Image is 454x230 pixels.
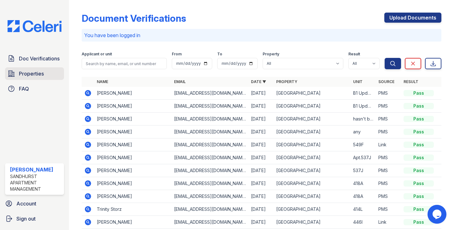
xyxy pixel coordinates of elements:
[172,203,248,216] td: [EMAIL_ADDRESS][DOMAIN_NAME]
[94,100,171,113] td: [PERSON_NAME]
[251,79,266,84] a: Date ▼
[404,206,434,212] div: Pass
[384,13,441,23] a: Upload Documents
[404,193,434,199] div: Pass
[404,90,434,96] div: Pass
[248,87,274,100] td: [DATE]
[404,219,434,225] div: Pass
[348,52,360,57] label: Result
[248,113,274,126] td: [DATE]
[172,190,248,203] td: [EMAIL_ADDRESS][DOMAIN_NAME]
[376,190,401,203] td: PMS
[217,52,222,57] label: To
[376,216,401,229] td: Link
[351,190,376,203] td: 418A
[351,100,376,113] td: B1 Updated
[172,87,248,100] td: [EMAIL_ADDRESS][DOMAIN_NAME]
[274,177,351,190] td: [GEOGRAPHIC_DATA]
[274,164,351,177] td: [GEOGRAPHIC_DATA]
[5,67,64,80] a: Properties
[351,216,376,229] td: 446I
[94,216,171,229] td: [PERSON_NAME]
[16,200,36,207] span: Account
[172,138,248,151] td: [EMAIL_ADDRESS][DOMAIN_NAME]
[353,79,363,84] a: Unit
[3,20,67,32] img: CE_Logo_Blue-a8612792a0a2168367f1c8372b55b34899dd931a85d93a1a3d3e32e68fde9ad4.png
[248,164,274,177] td: [DATE]
[82,52,112,57] label: Applicant or unit
[404,129,434,135] div: Pass
[94,177,171,190] td: [PERSON_NAME]
[376,138,401,151] td: Link
[351,177,376,190] td: 418A
[19,85,29,93] span: FAQ
[351,138,376,151] td: 549F
[10,173,61,192] div: Sandhurst Apartment Management
[19,70,44,77] span: Properties
[378,79,394,84] a: Source
[376,164,401,177] td: PMS
[16,215,36,222] span: Sign out
[94,190,171,203] td: [PERSON_NAME]
[172,126,248,138] td: [EMAIL_ADDRESS][DOMAIN_NAME]
[376,113,401,126] td: PMS
[10,166,61,173] div: [PERSON_NAME]
[274,100,351,113] td: [GEOGRAPHIC_DATA]
[94,113,171,126] td: [PERSON_NAME]
[172,164,248,177] td: [EMAIL_ADDRESS][DOMAIN_NAME]
[376,100,401,113] td: PMS
[248,100,274,113] td: [DATE]
[351,151,376,164] td: Apt.537J
[5,52,64,65] a: Doc Verifications
[404,167,434,174] div: Pass
[274,216,351,229] td: [GEOGRAPHIC_DATA]
[94,87,171,100] td: [PERSON_NAME]
[3,212,67,225] a: Sign out
[172,216,248,229] td: [EMAIL_ADDRESS][DOMAIN_NAME]
[428,205,448,224] iframe: chat widget
[274,138,351,151] td: [GEOGRAPHIC_DATA]
[351,126,376,138] td: any
[404,79,418,84] a: Result
[248,126,274,138] td: [DATE]
[351,87,376,100] td: B1 Updated
[276,79,297,84] a: Property
[172,177,248,190] td: [EMAIL_ADDRESS][DOMAIN_NAME]
[3,197,67,210] a: Account
[82,13,186,24] div: Document Verifications
[84,31,439,39] p: You have been logged in
[404,103,434,109] div: Pass
[5,82,64,95] a: FAQ
[248,138,274,151] td: [DATE]
[274,113,351,126] td: [GEOGRAPHIC_DATA]
[404,116,434,122] div: Pass
[404,180,434,187] div: Pass
[174,79,186,84] a: Email
[94,164,171,177] td: [PERSON_NAME]
[19,55,60,62] span: Doc Verifications
[172,113,248,126] td: [EMAIL_ADDRESS][DOMAIN_NAME]
[94,138,171,151] td: [PERSON_NAME]
[248,216,274,229] td: [DATE]
[351,113,376,126] td: hasn't been assigned
[82,58,167,69] input: Search by name, email, or unit number
[172,151,248,164] td: [EMAIL_ADDRESS][DOMAIN_NAME]
[172,100,248,113] td: [EMAIL_ADDRESS][DOMAIN_NAME]
[94,126,171,138] td: [PERSON_NAME]
[172,52,182,57] label: From
[376,87,401,100] td: PMS
[376,177,401,190] td: PMS
[94,151,171,164] td: [PERSON_NAME]
[274,203,351,216] td: [GEOGRAPHIC_DATA]
[274,190,351,203] td: [GEOGRAPHIC_DATA]
[404,142,434,148] div: Pass
[376,151,401,164] td: PMS
[404,154,434,161] div: Pass
[274,126,351,138] td: [GEOGRAPHIC_DATA]
[274,151,351,164] td: [GEOGRAPHIC_DATA]
[248,151,274,164] td: [DATE]
[376,203,401,216] td: PMS
[97,79,108,84] a: Name
[351,164,376,177] td: 537J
